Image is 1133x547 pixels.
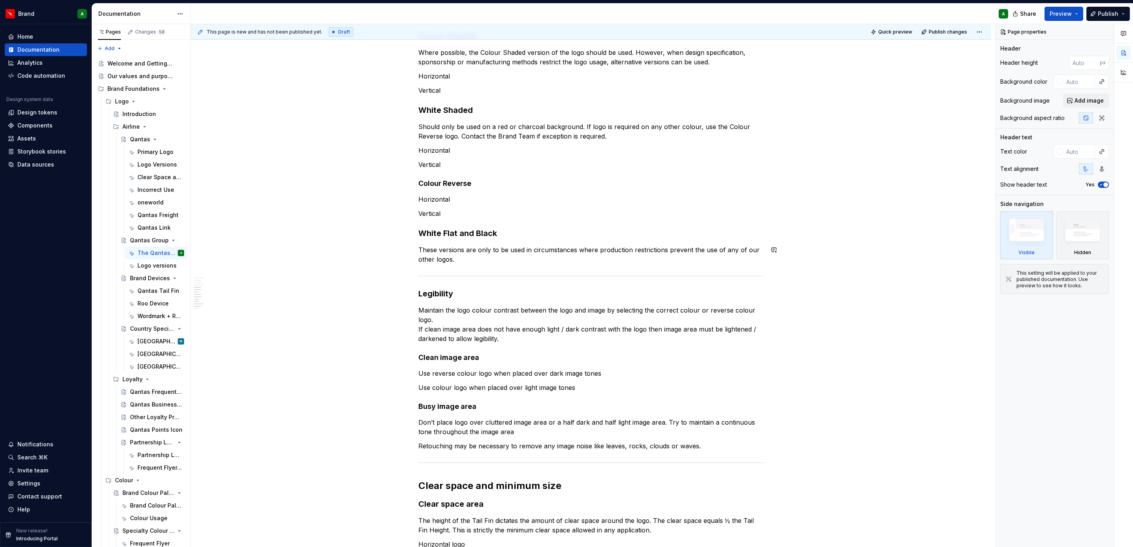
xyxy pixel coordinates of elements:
[122,110,156,118] div: Introduction
[5,30,87,43] a: Home
[1069,56,1100,70] input: Auto
[102,95,187,108] div: Logo
[5,477,87,490] a: Settings
[117,386,187,398] a: Qantas Frequent Flyer logo
[418,71,764,81] p: Horizontal
[115,476,133,484] div: Colour
[117,234,187,247] a: Qantas Group
[18,10,34,18] div: Brand
[418,86,764,95] p: Vertical
[919,26,971,37] button: Publish changes
[110,108,187,120] a: Introduction
[117,322,187,335] a: Country Specific Logos
[137,350,183,358] div: [GEOGRAPHIC_DATA]
[125,171,187,184] a: Clear Space and Minimum Size
[5,43,87,56] a: Documentation
[5,132,87,145] a: Assets
[110,373,187,386] div: Loyalty
[17,440,53,448] div: Notifications
[117,272,187,285] a: Brand Devices
[17,480,40,487] div: Settings
[125,348,187,360] a: [GEOGRAPHIC_DATA]
[418,441,764,451] p: Retouching may be necessary to remove any image noise like leaves, rocks, clouds or waves.
[1050,10,1072,18] span: Preview
[125,184,187,196] a: Incorrect Use
[1086,182,1095,188] label: Yes
[95,82,187,95] div: Brand Foundations
[81,11,84,17] div: A
[418,209,764,218] p: Vertical
[17,148,66,155] div: Storybook stories
[135,29,166,35] div: Changes
[418,498,764,510] h3: Clear space area
[125,449,187,461] a: Partnership Lockups
[122,123,140,131] div: Airline
[17,109,57,116] div: Design tokens
[1000,78,1047,86] div: Background color
[16,528,47,534] p: New release!
[418,369,764,378] p: Use reverse colour logo when placed over dark image tones
[107,72,173,80] div: Our values and purpose
[17,59,43,67] div: Analytics
[125,158,187,171] a: Logo Versions
[137,262,177,270] div: Logo versions
[115,97,129,105] div: Logo
[1000,148,1027,155] div: Text color
[1075,97,1104,105] span: Add image
[418,160,764,169] p: Vertical
[122,527,175,535] div: Specialty Colour Palettes
[137,451,183,459] div: Partnership Lockups
[137,173,183,181] div: Clear Space and Minimum Size
[2,5,90,22] button: BrandA
[1000,133,1032,141] div: Header text
[5,119,87,132] a: Components
[1000,59,1038,67] div: Header height
[17,453,47,461] div: Search ⌘K
[5,69,87,82] a: Code automation
[95,43,124,54] button: Add
[5,490,87,503] button: Contact support
[130,135,150,143] div: Qantas
[418,402,764,411] h4: Busy image area
[125,209,187,221] a: Qantas Freight
[130,236,169,244] div: Qantas Group
[1063,94,1109,108] button: Add image
[5,56,87,69] a: Analytics
[5,503,87,516] button: Help
[137,300,169,307] div: Roo Device
[117,436,187,449] a: Partnership Lockups
[180,337,182,345] div: M
[929,29,967,35] span: Publish changes
[137,211,179,219] div: Qantas Freight
[137,199,164,206] div: oneworld
[1063,144,1095,159] input: Auto
[117,133,187,146] a: Qantas
[1018,249,1035,256] div: Visible
[137,312,183,320] div: Wordmark + Roo
[1074,249,1091,256] div: Hidden
[130,502,183,510] div: Brand Colour Palette
[117,512,187,525] a: Colour Usage
[17,122,53,129] div: Components
[98,29,121,35] div: Pages
[117,499,187,512] a: Brand Colour Palette
[122,489,175,497] div: Brand Colour Palette
[418,480,764,492] h2: Clear space and minimum size
[137,337,176,345] div: [GEOGRAPHIC_DATA]
[1009,7,1041,21] button: Share
[418,146,764,155] p: Horizontal
[418,516,764,535] p: The height of the Tail Fin dictates the amount of clear space around the logo. The clear space eq...
[105,45,115,52] span: Add
[5,438,87,451] button: Notifications
[130,388,183,396] div: Qantas Frequent Flyer logo
[1020,10,1036,18] span: Share
[17,466,48,474] div: Invite team
[107,85,160,93] div: Brand Foundations
[1016,270,1104,289] div: This setting will be applied to your published documentation. Use preview to see how it looks.
[418,228,764,239] h3: White Flat and Black
[137,148,173,156] div: Primary Logo
[16,536,58,542] p: Introducing Portal
[207,29,322,35] span: This page is new and has not been published yet.
[1098,10,1118,18] span: Publish
[418,383,764,392] p: Use colour logo when placed over light image tones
